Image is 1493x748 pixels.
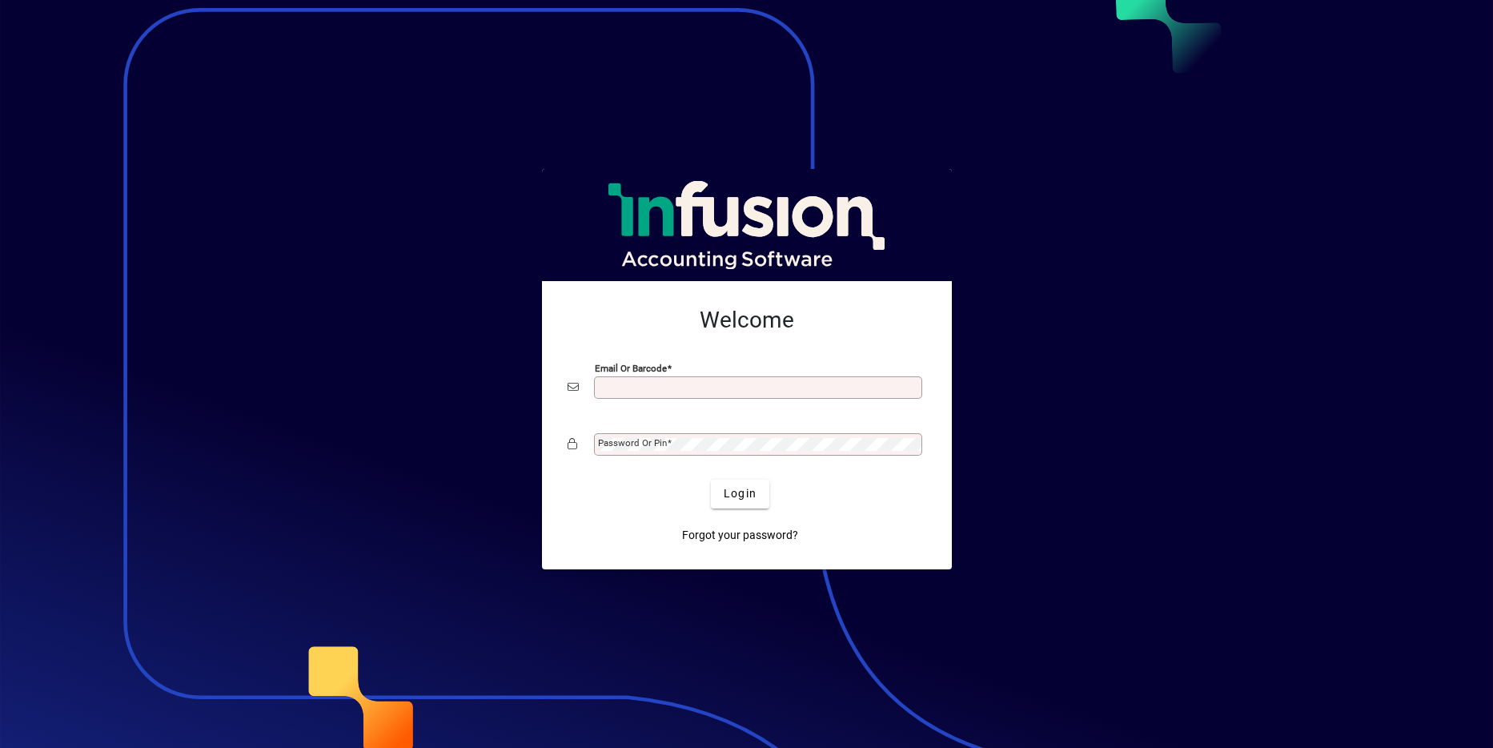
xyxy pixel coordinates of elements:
[676,521,805,550] a: Forgot your password?
[724,485,757,502] span: Login
[682,527,798,544] span: Forgot your password?
[595,362,667,373] mat-label: Email or Barcode
[568,307,926,334] h2: Welcome
[711,480,769,509] button: Login
[598,437,667,448] mat-label: Password or Pin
